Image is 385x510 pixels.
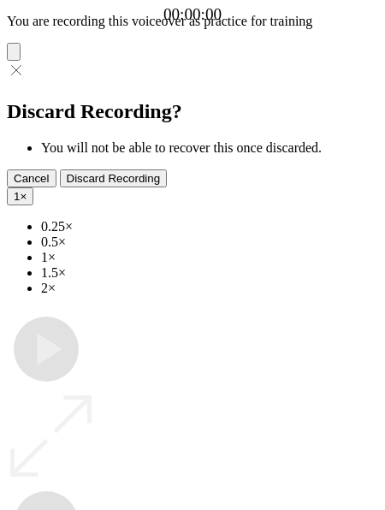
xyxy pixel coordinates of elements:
li: 2× [41,281,378,296]
button: Discard Recording [60,169,168,187]
h2: Discard Recording? [7,100,378,123]
li: 1.5× [41,265,378,281]
p: You are recording this voiceover as practice for training [7,14,378,29]
button: 1× [7,187,33,205]
span: 1 [14,190,20,203]
li: 1× [41,250,378,265]
li: 0.25× [41,219,378,234]
li: 0.5× [41,234,378,250]
a: 00:00:00 [163,5,222,24]
button: Cancel [7,169,56,187]
li: You will not be able to recover this once discarded. [41,140,378,156]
